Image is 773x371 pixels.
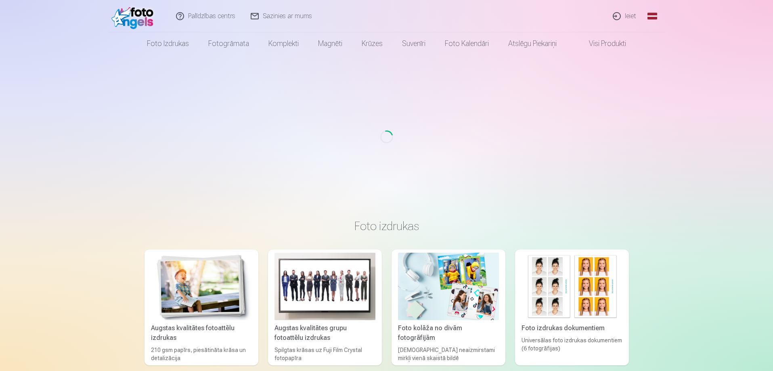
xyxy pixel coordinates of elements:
div: Universālas foto izdrukas dokumentiem (6 fotogrāfijas) [518,336,626,362]
h3: Foto izdrukas [151,219,622,233]
img: Foto kolāža no divām fotogrāfijām [398,253,499,320]
img: Augstas kvalitātes fotoattēlu izdrukas [151,253,252,320]
a: Atslēgu piekariņi [499,32,566,55]
a: Komplekti [259,32,308,55]
a: Foto kalendāri [435,32,499,55]
a: Augstas kvalitātes grupu fotoattēlu izdrukasAugstas kvalitātes grupu fotoattēlu izdrukasSpilgtas ... [268,249,382,365]
img: /fa1 [111,3,158,29]
img: Augstas kvalitātes grupu fotoattēlu izdrukas [274,253,375,320]
a: Augstas kvalitātes fotoattēlu izdrukasAugstas kvalitātes fotoattēlu izdrukas210 gsm papīrs, piesā... [145,249,258,365]
a: Foto kolāža no divām fotogrāfijāmFoto kolāža no divām fotogrāfijām[DEMOGRAPHIC_DATA] neaizmirstam... [392,249,505,365]
img: Foto izdrukas dokumentiem [522,253,622,320]
div: Foto izdrukas dokumentiem [518,323,626,333]
a: Krūzes [352,32,392,55]
div: Spilgtas krāsas uz Fuji Film Crystal fotopapīra [271,346,379,362]
div: 210 gsm papīrs, piesātināta krāsa un detalizācija [148,346,255,362]
a: Magnēti [308,32,352,55]
a: Suvenīri [392,32,435,55]
div: [DEMOGRAPHIC_DATA] neaizmirstami mirkļi vienā skaistā bildē [395,346,502,362]
a: Foto izdrukas dokumentiemFoto izdrukas dokumentiemUniversālas foto izdrukas dokumentiem (6 fotogr... [515,249,629,365]
a: Fotogrāmata [199,32,259,55]
div: Augstas kvalitātes fotoattēlu izdrukas [148,323,255,343]
a: Visi produkti [566,32,636,55]
div: Foto kolāža no divām fotogrāfijām [395,323,502,343]
a: Foto izdrukas [137,32,199,55]
div: Augstas kvalitātes grupu fotoattēlu izdrukas [271,323,379,343]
